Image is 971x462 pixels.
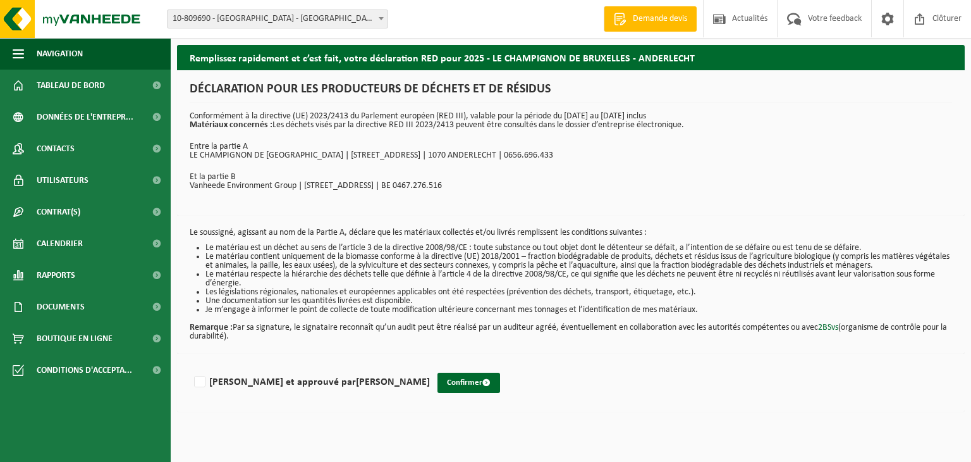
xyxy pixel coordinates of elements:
[168,10,388,28] span: 10-809690 - LE CHAMPIGNON DE BRUXELLES - ANDERLECHT
[818,323,838,332] a: 2BSvs
[37,165,89,196] span: Utilisateurs
[192,373,430,392] label: [PERSON_NAME] et approuvé par
[190,173,952,182] p: Et la partie B
[190,323,233,332] strong: Remarque :
[190,83,952,103] h1: DÉCLARATION POUR LES PRODUCTEURS DE DÉCHETS ET DE RÉSIDUS
[37,228,83,259] span: Calendrier
[37,259,75,291] span: Rapports
[190,142,952,151] p: Entre la partie A
[37,291,85,323] span: Documents
[190,120,272,130] strong: Matériaux concernés :
[604,6,697,32] a: Demande devis
[205,288,952,297] li: Les législations régionales, nationales et européennes applicables ont été respectées (prévention...
[205,306,952,315] li: Je m’engage à informer le point de collecte de toute modification ultérieure concernant mes tonna...
[167,9,388,28] span: 10-809690 - LE CHAMPIGNON DE BRUXELLES - ANDERLECHT
[190,151,952,160] p: LE CHAMPIGNON DE [GEOGRAPHIC_DATA] | [STREET_ADDRESS] | 1070 ANDERLECHT | 0656.696.433
[190,182,952,190] p: Vanheede Environment Group | [STREET_ADDRESS] | BE 0467.276.516
[437,373,500,393] button: Confirmer
[630,13,690,25] span: Demande devis
[37,196,80,228] span: Contrat(s)
[37,323,113,354] span: Boutique en ligne
[177,45,965,70] h2: Remplissez rapidement et c’est fait, votre déclaration RED pour 2025 - LE CHAMPIGNON DE BRUXELLES...
[37,70,105,101] span: Tableau de bord
[190,112,952,130] p: Conformément à la directive (UE) 2023/2413 du Parlement européen (RED III), valable pour la pério...
[356,377,430,387] strong: [PERSON_NAME]
[37,133,75,165] span: Contacts
[37,101,133,133] span: Données de l'entrepr...
[37,38,83,70] span: Navigation
[190,315,952,341] p: Par sa signature, le signataire reconnaît qu’un audit peut être réalisé par un auditeur agréé, év...
[205,297,952,306] li: Une documentation sur les quantités livrées est disponible.
[205,244,952,253] li: Le matériau est un déchet au sens de l’article 3 de la directive 2008/98/CE : toute substance ou ...
[205,270,952,288] li: Le matériau respecte la hiérarchie des déchets telle que définie à l’article 4 de la directive 20...
[205,253,952,270] li: Le matériau contient uniquement de la biomasse conforme à la directive (UE) 2018/2001 – fraction ...
[190,228,952,237] p: Le soussigné, agissant au nom de la Partie A, déclare que les matériaux collectés et/ou livrés re...
[37,354,132,386] span: Conditions d'accepta...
